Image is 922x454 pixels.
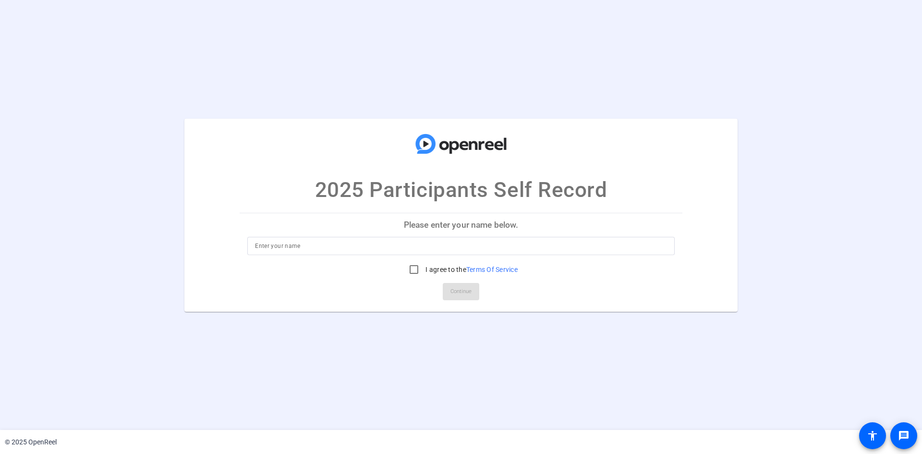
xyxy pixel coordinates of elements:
[466,266,518,273] a: Terms Of Service
[867,430,878,442] mat-icon: accessibility
[413,128,509,160] img: company-logo
[898,430,910,442] mat-icon: message
[255,240,667,252] input: Enter your name
[5,437,57,447] div: © 2025 OpenReel
[315,174,607,206] p: 2025 Participants Self Record
[424,265,518,274] label: I agree to the
[240,213,682,236] p: Please enter your name below.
